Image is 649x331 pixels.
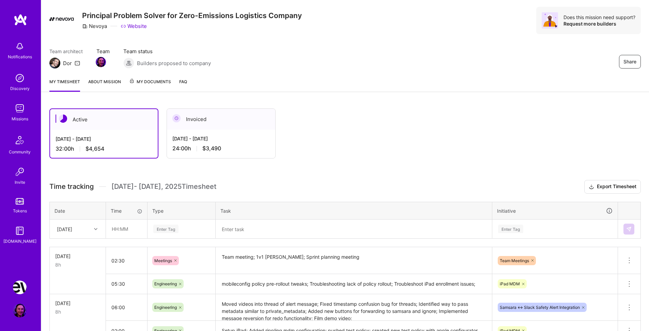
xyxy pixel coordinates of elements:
img: Team Member Avatar [96,57,106,67]
span: Builders proposed to company [137,60,211,67]
a: My Documents [129,78,171,92]
a: About Mission [88,78,121,92]
button: Share [619,55,641,69]
span: Share [623,58,636,65]
textarea: mobileconfig policy pre-rollout tweaks; Troubleshooting lack of policy rollout; Troubleshoot iPad... [216,275,491,294]
textarea: Moved videos into thread of alert message; Fixed timestamp confusion bug for threads; Identified ... [216,295,491,320]
button: Export Timesheet [584,180,641,194]
img: logo [14,14,27,26]
img: Nevoya: Principal Problem Solver for Zero-Emissions Logistics Company [13,281,27,294]
img: User Avatar [13,304,27,317]
a: Nevoya: Principal Problem Solver for Zero-Emissions Logistics Company [11,281,28,294]
a: Team Member Avatar [96,56,105,68]
th: Date [50,202,106,220]
a: My timesheet [49,78,80,92]
span: Meetings [154,258,172,263]
span: Team status [123,48,211,55]
i: icon Chevron [94,227,97,231]
div: 24:00 h [172,145,270,152]
i: icon Mail [75,60,80,66]
div: Nevoya [82,22,107,30]
div: 8h [55,261,100,268]
span: Time tracking [49,182,94,191]
img: Invite [13,165,27,179]
div: Request more builders [563,20,635,27]
img: Active [59,115,67,123]
img: Community [12,132,28,148]
a: User Avatar [11,304,28,317]
div: Notifications [8,53,32,60]
div: Missions [12,115,28,122]
div: [DATE] [55,253,100,260]
img: Company Logo [49,17,74,21]
div: Enter Tag [498,224,523,234]
div: Invoiced [167,109,275,130]
img: Avatar [542,12,558,29]
span: Team Meetings [500,258,529,263]
span: iPad MDM [500,281,520,286]
div: [DATE] - [DATE] [56,135,152,142]
div: Discovery [10,85,30,92]
span: [DATE] - [DATE] , 2025 Timesheet [111,182,216,191]
div: [DOMAIN_NAME] [3,238,36,245]
h3: Principal Problem Solver for Zero-Emissions Logistics Company [82,11,302,20]
input: HH:MM [106,275,147,293]
span: Team architect [49,48,83,55]
span: Team [96,48,110,55]
input: HH:MM [106,252,147,270]
span: My Documents [129,78,171,86]
span: $4,654 [86,145,104,152]
img: guide book [13,224,27,238]
div: Active [50,109,158,130]
div: [DATE] [57,225,72,232]
i: icon CompanyGray [82,24,88,29]
div: Does this mission need support? [563,14,635,20]
th: Type [148,202,216,220]
img: teamwork [13,102,27,115]
div: Time [111,207,142,214]
img: Team Architect [49,58,60,69]
div: Enter Tag [153,224,179,234]
div: 32:00 h [56,145,152,152]
span: Engineering [154,305,177,310]
div: Tokens [13,207,27,214]
span: Engineering [154,281,177,286]
div: Invite [15,179,25,186]
div: Initiative [497,207,613,215]
input: HH:MM [106,298,147,316]
img: discovery [13,71,27,85]
span: $3,490 [202,145,221,152]
div: [DATE] [55,300,100,307]
div: Community [9,148,31,155]
th: Task [216,202,492,220]
div: [DATE] - [DATE] [172,135,270,142]
textarea: Team meeting; 1v1 [PERSON_NAME]; Sprint planning meeting [216,248,491,273]
div: Dor [63,60,72,67]
a: Website [121,22,147,30]
img: Builders proposed to company [123,58,134,69]
img: bell [13,40,27,53]
img: Invoiced [172,114,181,122]
img: tokens [16,198,24,205]
input: HH:MM [106,220,147,238]
i: icon Download [589,183,594,191]
div: 8h [55,308,100,315]
img: Submit [626,226,632,232]
span: Samsara <-> Slack Safety Alert Integration [500,305,580,310]
a: FAQ [179,78,187,92]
